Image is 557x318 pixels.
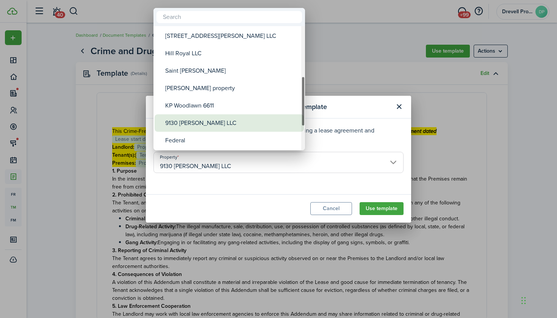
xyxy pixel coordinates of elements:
div: Federal [165,132,299,149]
div: KP Woodlawn 6611 [165,97,299,114]
div: 9130 [PERSON_NAME] LLC [165,114,299,132]
div: Hill Royal LLC [165,45,299,62]
mbsc-wheel: Property [153,26,305,150]
div: Saint [PERSON_NAME] [165,62,299,79]
div: [STREET_ADDRESS][PERSON_NAME] LLC [165,27,299,45]
input: Search [156,11,302,23]
div: [PERSON_NAME] property [165,79,299,97]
